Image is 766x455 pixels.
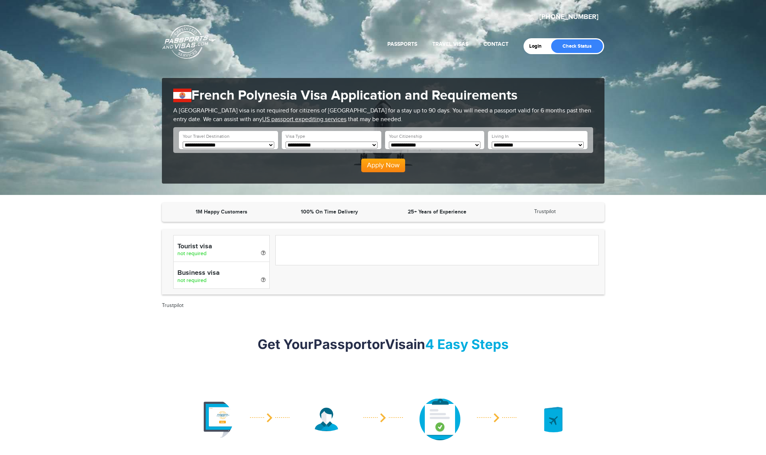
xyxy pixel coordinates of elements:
[162,336,604,352] h2: Get Your or in
[432,41,468,47] a: Travel Visas
[262,116,346,123] a: US passport expediting services
[483,41,508,47] a: Contact
[534,209,556,215] a: Trustpilot
[533,407,574,432] img: image description
[196,209,247,215] strong: 1M Happy Customers
[539,13,598,21] a: [PHONE_NUMBER]
[385,336,413,352] strong: Visa
[162,302,183,309] a: Trustpilot
[387,41,417,47] a: Passports
[177,251,207,257] span: not required
[529,43,547,49] a: Login
[361,159,405,172] button: Apply Now
[173,87,593,104] h1: French Polynesia Visa Application and Requirements
[389,133,422,140] label: Your Citizenship
[177,243,266,251] h4: Tourist visa
[306,408,347,432] img: image description
[425,336,509,352] mark: 4 Easy Steps
[173,107,593,124] p: A [GEOGRAPHIC_DATA] visa is not required for citizens of [GEOGRAPHIC_DATA] for a stay up to 90 da...
[551,39,603,53] a: Check Status
[177,270,266,277] h4: Business visa
[301,209,358,215] strong: 100% On Time Delivery
[162,25,216,59] a: Passports & [DOMAIN_NAME]
[177,277,207,284] span: not required
[420,398,460,440] img: image description
[408,209,466,215] strong: 25+ Years of Experience
[193,399,233,440] img: image description
[314,336,372,352] strong: Passport
[286,133,305,140] label: Visa Type
[183,133,230,140] label: Your Travel Destination
[492,133,509,140] label: Living In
